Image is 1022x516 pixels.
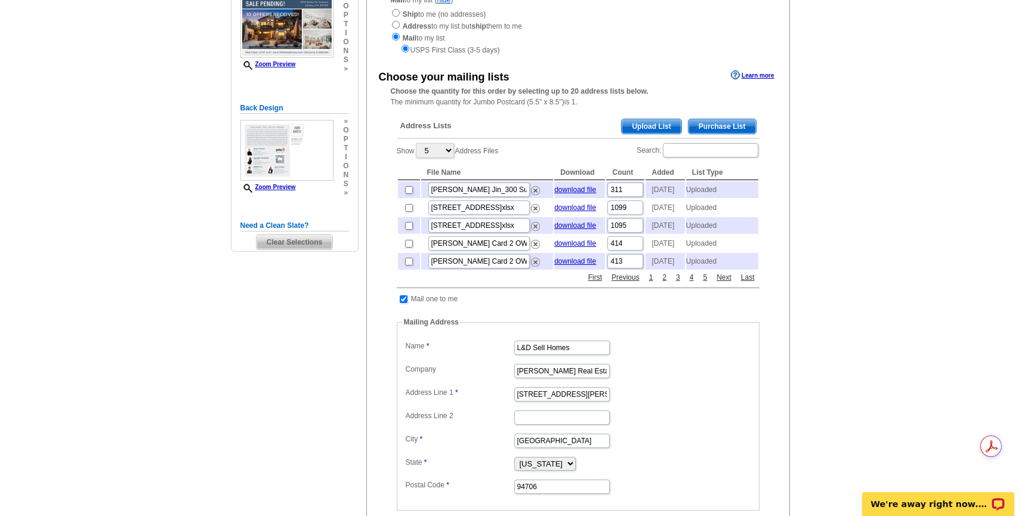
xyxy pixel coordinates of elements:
[406,341,513,351] label: Name
[622,119,681,134] span: Upload List
[343,180,348,189] span: s
[686,181,758,198] td: Uploaded
[397,142,499,159] label: Show Address Files
[406,434,513,444] label: City
[663,143,758,157] input: Search:
[714,272,734,283] a: Next
[688,119,756,134] span: Purchase List
[343,64,348,73] span: »
[637,142,759,159] label: Search:
[416,143,454,158] select: ShowAddress Files
[403,317,460,327] legend: Mailing Address
[343,55,348,64] span: s
[731,70,774,80] a: Learn more
[343,171,348,180] span: n
[531,202,540,210] a: Remove this list
[343,189,348,197] span: »
[343,117,348,126] span: »
[240,184,296,190] a: Zoom Preview
[406,364,513,375] label: Company
[854,478,1022,516] iframe: LiveChat chat widget
[343,29,348,38] span: i
[343,38,348,47] span: o
[646,165,684,180] th: Added
[531,204,540,213] img: delete.png
[659,272,669,283] a: 2
[240,220,349,231] h5: Need a Clean Slate?
[471,22,486,30] strong: ship
[343,20,348,29] span: t
[531,186,540,195] img: delete.png
[646,199,684,216] td: [DATE]
[531,184,540,192] a: Remove this list
[379,69,510,85] div: Choose your mailing lists
[609,272,643,283] a: Previous
[403,34,416,42] strong: Mail
[343,144,348,153] span: t
[406,480,513,490] label: Postal Code
[403,10,418,18] strong: Ship
[343,2,348,11] span: o
[686,235,758,252] td: Uploaded
[391,87,649,95] strong: Choose the quantity for this order by selecting up to 20 address lists below.
[585,272,605,283] a: First
[686,165,758,180] th: List Type
[686,199,758,216] td: Uploaded
[406,387,513,398] label: Address Line 1
[554,221,596,230] a: download file
[403,22,431,30] strong: Address
[421,165,554,180] th: File Name
[531,220,540,228] a: Remove this list
[400,120,452,131] span: Address Lists
[686,253,758,270] td: Uploaded
[391,44,765,55] div: USPS First Class (3-5 days)
[646,253,684,270] td: [DATE]
[410,293,459,305] td: Mail one to me
[531,240,540,249] img: delete.png
[738,272,758,283] a: Last
[343,126,348,135] span: o
[257,235,332,249] span: Clear Selections
[391,8,765,55] div: to me (no addresses) to my list but them to me to my list
[646,181,684,198] td: [DATE]
[343,135,348,144] span: p
[367,86,789,107] div: The minimum quantity for Jumbo Postcard (5.5" x 8.5")is 1.
[554,165,605,180] th: Download
[646,272,656,283] a: 1
[406,410,513,421] label: Address Line 2
[343,153,348,162] span: i
[646,235,684,252] td: [DATE]
[531,222,540,231] img: delete.png
[673,272,683,283] a: 3
[406,457,513,468] label: State
[240,103,349,114] h5: Back Design
[646,217,684,234] td: [DATE]
[686,217,758,234] td: Uploaded
[343,47,348,55] span: n
[554,239,596,248] a: download file
[531,258,540,267] img: delete.png
[700,272,710,283] a: 5
[343,162,348,171] span: o
[687,272,697,283] a: 4
[554,186,596,194] a: download file
[240,120,334,181] img: small-thumb.jpg
[531,237,540,246] a: Remove this list
[606,165,644,180] th: Count
[240,61,296,67] a: Zoom Preview
[531,255,540,264] a: Remove this list
[554,257,596,265] a: download file
[343,11,348,20] span: p
[554,203,596,212] a: download file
